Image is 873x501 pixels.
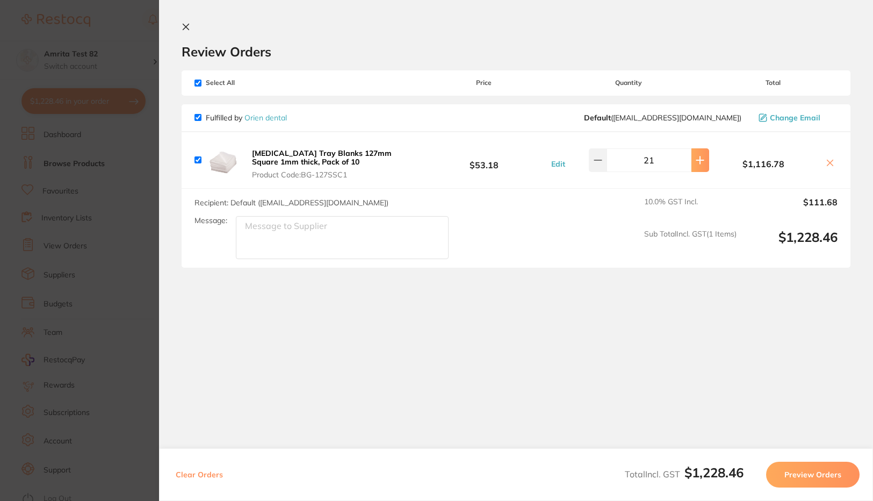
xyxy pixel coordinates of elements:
[644,197,737,221] span: 10.0 % GST Incl.
[252,148,392,167] b: [MEDICAL_DATA] Tray Blanks 127mm Square 1mm thick, Pack of 10
[770,113,820,122] span: Change Email
[684,464,744,481] b: $1,228.46
[625,469,744,479] span: Total Incl. GST
[584,113,611,123] b: Default
[172,462,226,488] button: Clear Orders
[745,230,838,259] output: $1,228.46
[420,150,548,170] b: $53.18
[709,79,838,87] span: Total
[644,230,737,259] span: Sub Total Incl. GST ( 1 Items)
[745,197,838,221] output: $111.68
[766,462,860,488] button: Preview Orders
[420,79,548,87] span: Price
[194,216,227,225] label: Message:
[194,79,302,87] span: Select All
[249,148,420,180] button: [MEDICAL_DATA] Tray Blanks 127mm Square 1mm thick, Pack of 10 Product Code:BG-127SSC1
[548,159,568,169] button: Edit
[252,170,416,179] span: Product Code: BG-127SSC1
[206,143,240,177] img: YnB5ZA
[206,113,287,122] p: Fulfilled by
[709,159,818,169] b: $1,116.78
[548,79,709,87] span: Quantity
[182,44,850,60] h2: Review Orders
[244,113,287,123] a: Orien dental
[194,198,388,207] span: Recipient: Default ( [EMAIL_ADDRESS][DOMAIN_NAME] )
[584,113,741,122] span: sales@orien.com.au
[755,113,838,123] button: Change Email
